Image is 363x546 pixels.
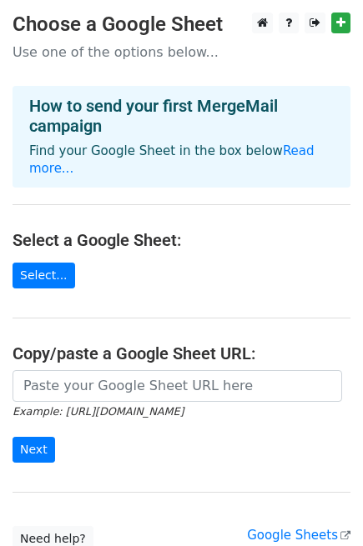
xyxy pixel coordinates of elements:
[13,405,184,418] small: Example: [URL][DOMAIN_NAME]
[13,43,350,61] p: Use one of the options below...
[280,466,363,546] iframe: Chat Widget
[13,263,75,288] a: Select...
[247,528,350,543] a: Google Sheets
[13,370,342,402] input: Paste your Google Sheet URL here
[29,143,315,176] a: Read more...
[29,96,334,136] h4: How to send your first MergeMail campaign
[13,13,350,37] h3: Choose a Google Sheet
[13,343,350,363] h4: Copy/paste a Google Sheet URL:
[13,437,55,463] input: Next
[13,230,350,250] h4: Select a Google Sheet:
[29,143,334,178] p: Find your Google Sheet in the box below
